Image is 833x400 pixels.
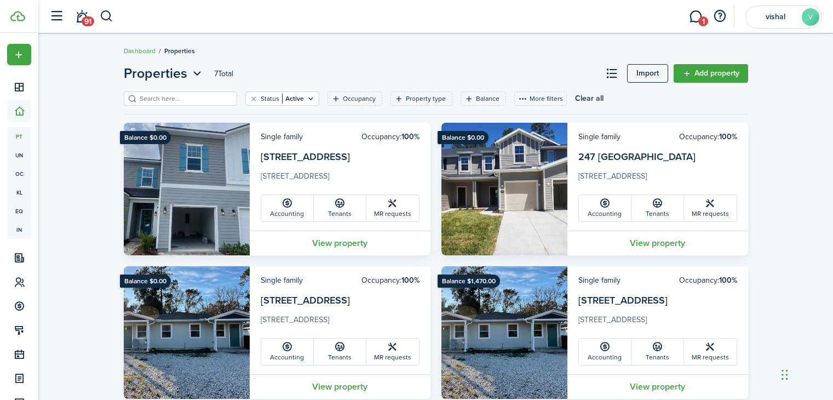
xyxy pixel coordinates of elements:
b: 100% [719,275,737,286]
iframe: Chat Widget [778,347,833,400]
a: Notifications [71,3,92,31]
button: Clear all [575,92,604,106]
a: View property [250,374,430,399]
input: Search here... [137,94,233,104]
a: 247 [GEOGRAPHIC_DATA] [578,150,696,164]
a: Import [627,64,668,83]
span: vishal [754,13,797,21]
card-header-right: Occupancy: [679,275,737,286]
card-header-left: Single family [261,131,303,142]
card-header-right: Occupancy: [679,131,737,142]
img: Property avatar [441,266,567,399]
b: 100% [401,131,420,142]
card-header-left: Single family [578,131,621,142]
img: TenantCloud [10,11,25,21]
a: oc [7,164,31,183]
a: MR requests [366,195,419,221]
filter-tag: Open filter [390,92,452,106]
card-description: [STREET_ADDRESS] [261,314,420,332]
a: Messaging [685,3,706,31]
a: Accounting [579,195,631,221]
span: Properties [124,64,187,83]
a: MR requests [366,339,419,365]
a: eq [7,202,31,220]
button: Open resource center [710,7,729,26]
filter-tag-label: Occupancy [343,94,376,104]
filter-tag: Open filter [328,92,382,106]
ribbon: Balance $0.00 [120,131,171,144]
a: View property [567,374,748,399]
img: Property avatar [124,123,250,255]
img: Property avatar [124,266,250,399]
a: in [7,220,31,239]
a: un [7,146,31,164]
b: 100% [401,275,420,286]
a: [STREET_ADDRESS] [578,293,668,307]
a: Accounting [261,195,314,221]
filter-tag-value: Active [282,94,304,104]
card-header-left: Single family [261,275,303,286]
card-header-right: Occupancy: [361,275,420,286]
a: MR requests [684,339,737,365]
button: Properties [124,64,204,83]
span: Properties [164,46,195,56]
card-header-left: Single family [578,275,621,286]
a: pt [7,127,31,146]
div: Drag [782,358,788,391]
button: Open menu [124,64,204,83]
a: View property [250,231,430,255]
filter-tag: Open filter [245,92,319,106]
a: Dashboard [124,46,156,56]
filter-tag: Open filter [461,92,506,106]
filter-tag-label: Status [261,94,279,104]
ribbon: Balance $0.00 [438,131,489,144]
filter-tag-label: Property type [406,94,446,104]
ribbon: Balance $1,470.00 [438,275,500,288]
card-description: [STREET_ADDRESS] [578,314,737,332]
header-page-total: 7 Total [214,68,233,79]
button: Open sidebar [46,6,67,27]
a: View property [567,231,748,255]
card-description: [STREET_ADDRESS] [261,170,420,188]
a: Tenants [314,339,366,365]
button: Search [100,7,113,26]
a: [STREET_ADDRESS] [261,150,350,164]
a: kl [7,183,31,202]
span: 91 [82,16,94,26]
a: Tenants [631,195,684,221]
a: MR requests [684,195,737,221]
a: Accounting [579,339,631,365]
a: Add property [674,64,748,83]
button: More filters [514,92,567,106]
a: Accounting [261,339,314,365]
card-description: [STREET_ADDRESS] [578,170,737,188]
a: Tenants [314,195,366,221]
card-header-right: Occupancy: [361,131,420,142]
avatar-text: V [802,8,819,26]
span: 1 [698,16,708,26]
a: Tenants [631,339,684,365]
filter-tag-label: Balance [476,94,499,104]
a: [STREET_ADDRESS] [261,293,350,307]
ribbon: Balance $0.00 [120,275,171,288]
button: Open menu [7,44,31,65]
button: Clear filter [249,94,258,103]
b: 100% [719,131,737,142]
img: Property avatar [441,123,567,255]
